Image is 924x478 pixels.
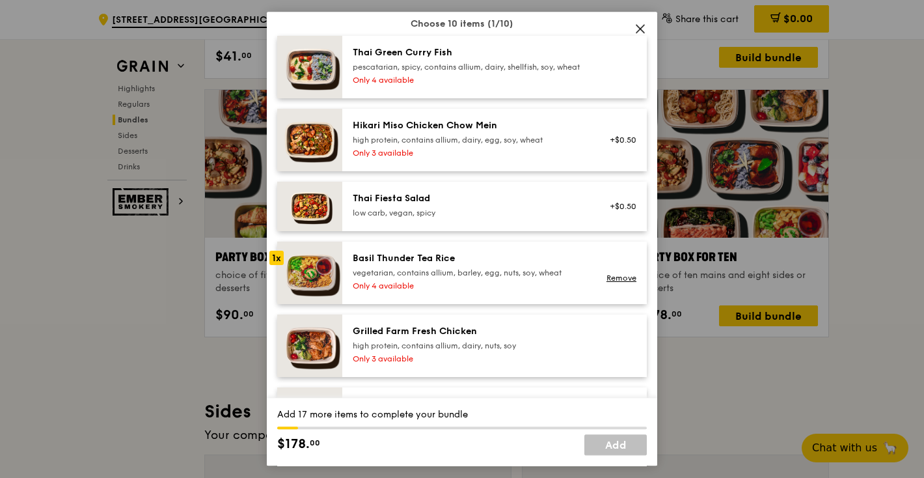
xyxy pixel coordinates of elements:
div: Add 17 more items to complete your bundle [277,409,647,422]
div: Choose 10 items (1/10) [277,18,647,31]
img: daily_normal_Hikari_Miso_Chicken_Chow_Mein__Horizontal_.jpg [277,109,342,171]
div: Only 4 available [353,281,586,291]
a: Remove [606,274,636,283]
div: pescatarian, spicy, contains allium, dairy, shellfish, soy, wheat [353,62,586,72]
img: daily_normal_HORZ-Grilled-Farm-Fresh-Chicken.jpg [277,315,342,377]
div: Basil Thunder Tea Rice [353,252,586,265]
div: Only 4 available [353,75,586,85]
div: low carb, vegan, spicy [353,208,586,218]
a: Add [584,435,647,456]
img: daily_normal_Honey_Duo_Mustard_Chicken__Horizontal_.jpg [277,387,342,450]
div: high protein, contains allium, dairy, egg, soy, wheat [353,135,586,145]
img: daily_normal_HORZ-Thai-Green-Curry-Fish.jpg [277,36,342,98]
div: Grilled Farm Fresh Chicken [353,325,586,338]
span: 00 [310,438,320,449]
div: Only 3 available [353,148,586,158]
div: Hikari Miso Chicken Chow Mein [353,119,586,132]
img: daily_normal_HORZ-Basil-Thunder-Tea-Rice.jpg [277,242,342,304]
img: daily_normal_Thai_Fiesta_Salad__Horizontal_.jpg [277,182,342,231]
div: Thai Green Curry Fish [353,46,586,59]
div: high protein, contains allium, dairy, nuts, soy [353,341,586,351]
div: +$0.50 [602,201,636,212]
div: Only 3 available [353,354,586,364]
span: $178. [277,435,310,455]
div: vegetarian, contains allium, barley, egg, nuts, soy, wheat [353,268,586,278]
div: 1x [269,251,284,265]
div: +$0.50 [602,135,636,145]
div: Thai Fiesta Salad [353,192,586,205]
